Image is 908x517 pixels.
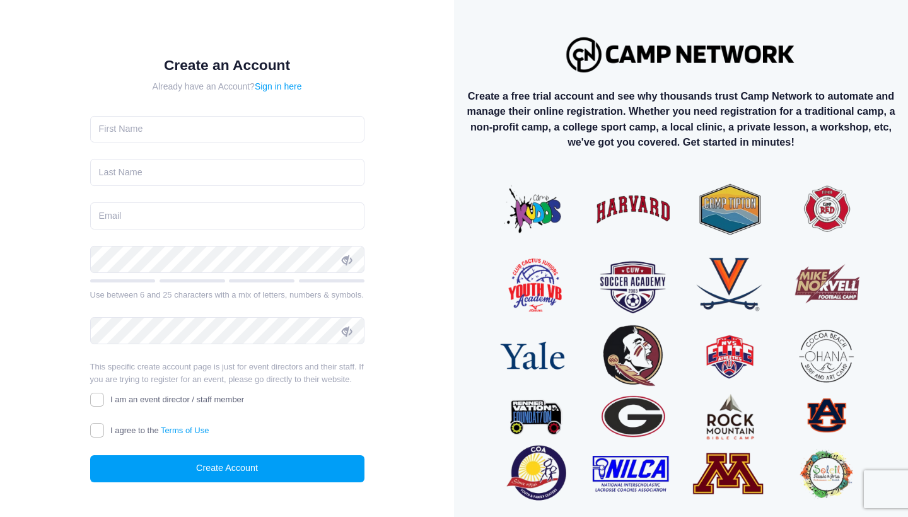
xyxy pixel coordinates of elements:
[90,423,105,438] input: I agree to theTerms of Use
[255,81,302,91] a: Sign in here
[90,455,364,482] button: Create Account
[90,202,364,229] input: Email
[90,116,364,143] input: First Name
[90,159,364,186] input: Last Name
[90,289,364,301] div: Use between 6 and 25 characters with a mix of letters, numbers & symbols.
[561,31,801,78] img: Logo
[90,361,364,385] p: This specific create account page is just for event directors and their staff. If you are trying ...
[110,395,244,404] span: I am an event director / staff member
[161,426,209,435] a: Terms of Use
[90,393,105,407] input: I am an event director / staff member
[90,80,364,93] div: Already have an Account?
[90,57,364,74] h1: Create an Account
[110,426,209,435] span: I agree to the
[464,88,898,150] p: Create a free trial account and see why thousands trust Camp Network to automate and manage their...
